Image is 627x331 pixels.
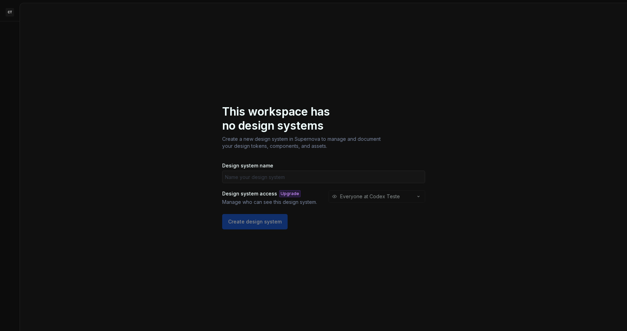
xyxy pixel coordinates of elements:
label: Design system access [222,190,277,197]
button: CT [1,5,18,20]
h1: This workspace has no design systems [222,105,344,133]
div: CT [6,8,14,16]
div: Upgrade [279,190,301,197]
label: Design system name [222,162,273,169]
span: Manage who can see this design system. [222,199,322,206]
p: Create a new design system in Supernova to manage and document your design tokens, components, an... [222,136,385,150]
